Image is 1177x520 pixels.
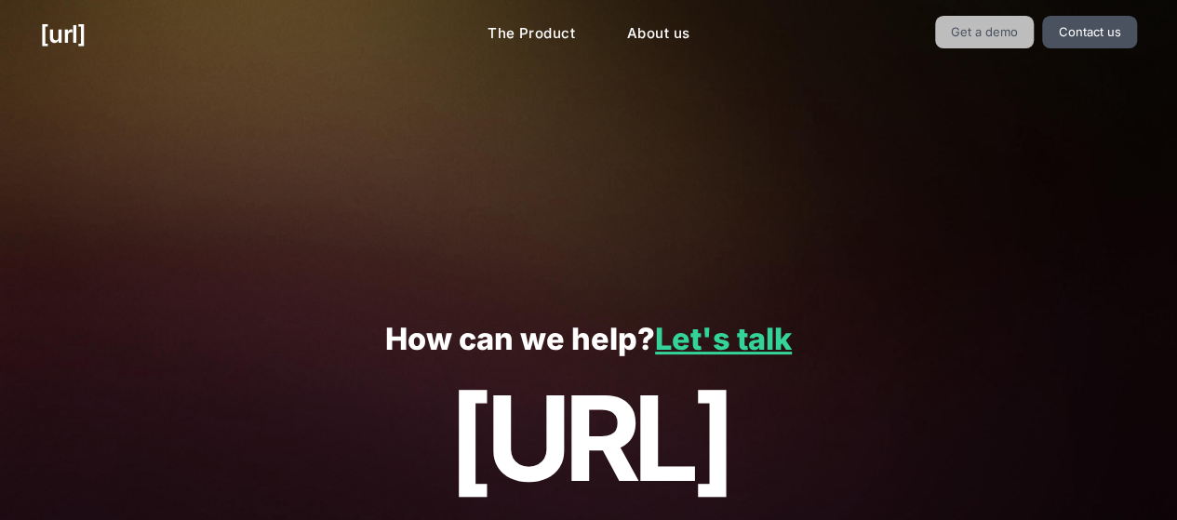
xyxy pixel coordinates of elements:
a: Contact us [1042,16,1137,48]
a: About us [612,16,704,52]
p: [URL] [40,372,1136,504]
a: [URL] [40,16,86,52]
p: How can we help? [40,323,1136,357]
a: Let's talk [655,321,792,357]
a: Get a demo [935,16,1035,48]
a: The Product [473,16,590,52]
